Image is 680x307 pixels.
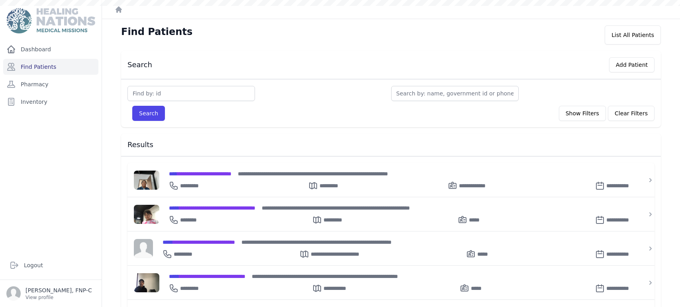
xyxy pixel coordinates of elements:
[391,86,519,101] input: Search by: name, government id or phone
[25,294,92,301] p: View profile
[127,140,655,150] h3: Results
[25,286,92,294] p: [PERSON_NAME], FNP-C
[132,106,165,121] button: Search
[121,25,192,38] h1: Find Patients
[3,41,98,57] a: Dashboard
[134,205,159,224] img: xemPTz1t101TAAAACV0RVh0ZGF0ZTpjcmVhdGUAMjAyNS0wNi0xOVQyMDoyOTo1OCswMDowML4MSRkAAAAldEVYdGRhdGU6bW...
[3,94,98,110] a: Inventory
[609,57,655,72] button: Add Patient
[127,86,255,101] input: Find by: id
[559,106,606,121] button: Show Filters
[134,273,159,292] img: AxbxQWa2NTrnAAAAJXRFWHRkYXRlOmNyZWF0ZQAyMDI1LTA2LTIxVDE0OjIxOjU0KzAwOjAw9iroHwAAACV0RVh0ZGF0ZTptb...
[134,171,159,190] img: B3REad0xz7hSAAAAJXRFWHRkYXRlOmNyZWF0ZQAyMDI1LTA2LTI0VDE0OjQzOjQyKzAwOjAwz0ka0wAAACV0RVh0ZGF0ZTptb...
[127,60,152,70] h3: Search
[6,8,95,33] img: Medical Missions EMR
[3,76,98,92] a: Pharmacy
[134,239,153,258] img: person-242608b1a05df3501eefc295dc1bc67a.jpg
[605,25,661,45] div: List All Patients
[3,59,98,75] a: Find Patients
[608,106,655,121] button: Clear Filters
[6,286,95,301] a: [PERSON_NAME], FNP-C View profile
[6,257,95,273] a: Logout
